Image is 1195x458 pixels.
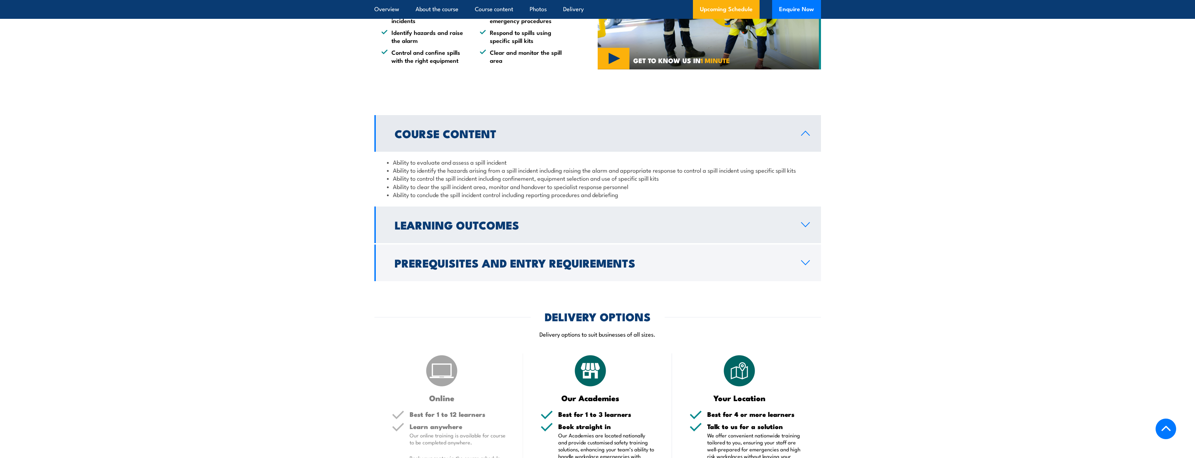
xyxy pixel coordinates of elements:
a: Prerequisites and Entry Requirements [374,245,821,281]
a: Learning Outcomes [374,207,821,243]
h2: Prerequisites and Entry Requirements [395,258,790,268]
strong: 1 MINUTE [701,55,730,65]
li: Ability to identify the hazards arising from a spill incident including raising the alarm and app... [387,166,808,174]
span: GET TO KNOW US IN [633,57,730,63]
h2: Learning Outcomes [395,220,790,230]
h3: Our Academies [540,394,641,402]
h5: Learn anywhere [410,423,506,430]
li: Site incident and emergency procedures [480,8,566,25]
a: Course Content [374,115,821,152]
li: Ability to control the spill incident including confinement, equipment selection and use of speci... [387,174,808,182]
li: Control and confine spills with the right equipment [381,48,467,65]
p: Delivery options to suit businesses of all sizes. [374,330,821,338]
h2: Course Content [395,128,790,138]
h3: Your Location [689,394,790,402]
h5: Best for 4 or more learners [707,411,804,418]
h5: Talk to us for a solution [707,423,804,430]
li: Respond to spills using specific spill kits [480,28,566,45]
li: Identify hazards and raise the alarm [381,28,467,45]
li: Ability to clear the spill incident area, monitor and handover to specialist response personnel [387,182,808,190]
h3: Online [392,394,492,402]
p: Our online training is available for course to be completed anywhere. [410,432,506,446]
h5: Best for 1 to 12 learners [410,411,506,418]
h5: Best for 1 to 3 learners [558,411,655,418]
li: Ability to evaluate and assess a spill incident [387,158,808,166]
h5: Book straight in [558,423,655,430]
li: Clear and monitor the spill area [480,48,566,65]
h2: DELIVERY OPTIONS [545,311,651,321]
li: Ability to conclude the spill incident control including reporting procedures and debriefing [387,190,808,198]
